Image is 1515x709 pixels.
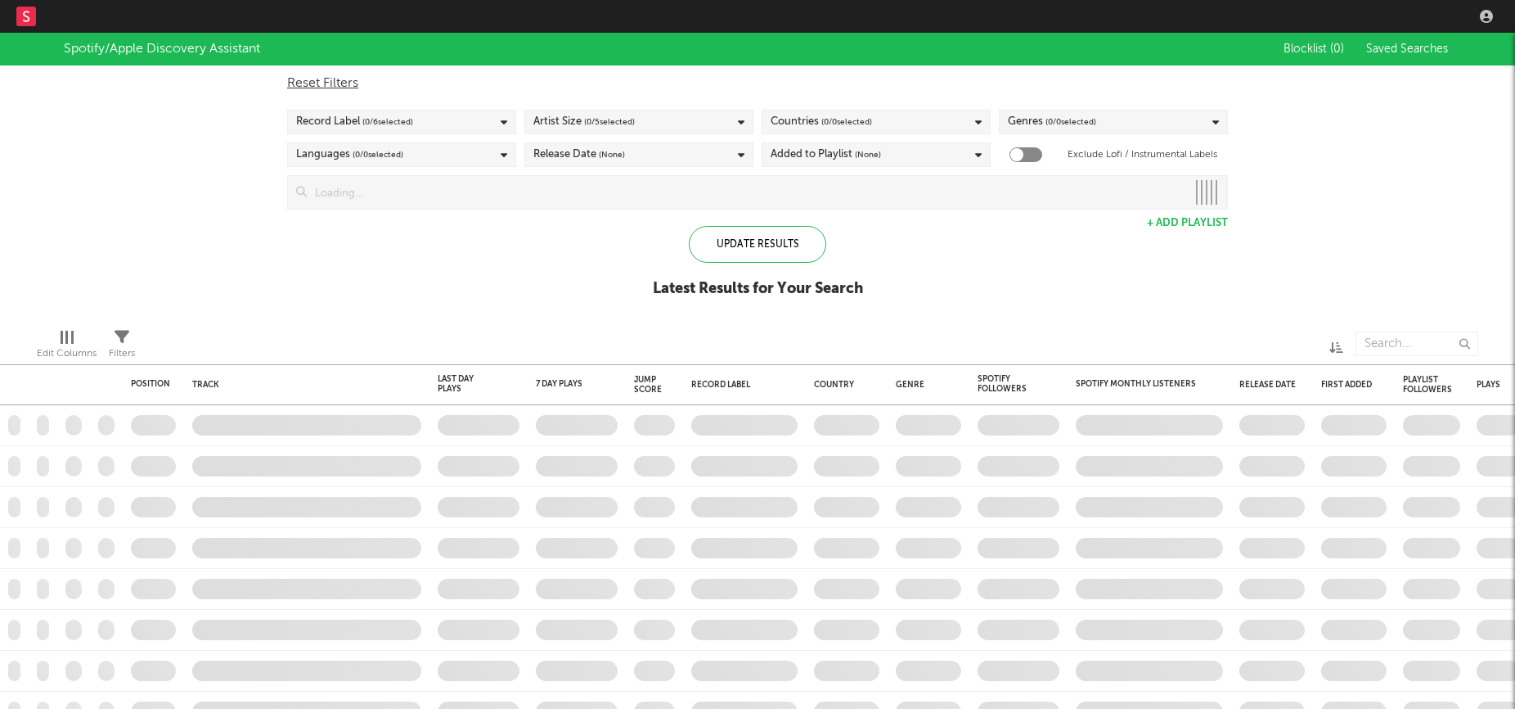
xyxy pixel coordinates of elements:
[64,39,260,59] div: Spotify/Apple Discovery Assistant
[362,112,413,132] span: ( 0 / 6 selected)
[1008,112,1096,132] div: Genres
[1068,145,1217,165] label: Exclude Lofi / Instrumental Labels
[109,344,135,364] div: Filters
[653,279,863,299] div: Latest Results for Your Search
[1366,43,1451,55] span: Saved Searches
[771,112,872,132] div: Countries
[296,112,413,132] div: Record Label
[192,380,413,390] div: Track
[855,145,881,165] span: (None)
[533,112,635,132] div: Artist Size
[287,74,1228,93] div: Reset Filters
[821,112,872,132] span: ( 0 / 0 selected)
[691,380,789,390] div: Record Label
[584,112,635,132] span: ( 0 / 5 selected)
[599,145,625,165] span: (None)
[1239,380,1297,390] div: Release Date
[689,226,826,263] div: Update Results
[771,145,881,165] div: Added to Playlist
[978,374,1035,394] div: Spotify Followers
[307,176,1186,209] input: Loading...
[1361,43,1451,56] button: Saved Searches
[896,380,953,390] div: Genre
[296,145,403,165] div: Languages
[1321,380,1378,390] div: First Added
[533,145,625,165] div: Release Date
[1283,43,1344,55] span: Blocklist
[37,344,97,364] div: Edit Columns
[1403,375,1452,395] div: Playlist Followers
[536,379,593,389] div: 7 Day Plays
[1076,379,1198,389] div: Spotify Monthly Listeners
[438,374,495,394] div: Last Day Plays
[1330,43,1344,55] span: ( 0 )
[131,379,170,389] div: Position
[353,145,403,165] span: ( 0 / 0 selected)
[1355,332,1478,356] input: Search...
[109,323,135,371] div: Filters
[1477,380,1500,390] div: Plays
[1045,112,1096,132] span: ( 0 / 0 selected)
[1147,218,1228,228] button: + Add Playlist
[634,375,662,395] div: Jump Score
[37,323,97,371] div: Edit Columns
[814,380,871,390] div: Country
